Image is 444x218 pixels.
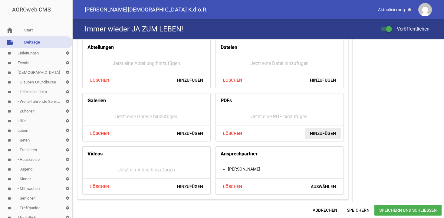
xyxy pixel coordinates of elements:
i: settings [62,48,72,58]
i: settings [62,194,72,203]
i: settings [62,68,72,77]
i: settings [62,203,72,213]
i: label [8,129,12,133]
span: Hinzufügen [305,75,341,86]
i: label [8,138,12,142]
span: Speichern und Schließen [374,205,442,216]
span: Löschen [218,181,247,192]
i: settings [62,164,72,174]
i: label [8,100,12,104]
span: Löschen [85,181,114,192]
i: label [8,109,12,113]
div: Jetzt eine Galerie hinzufügen [83,108,210,125]
i: label [8,187,12,191]
div: Jetzt ein Video hinzufügen [83,161,210,178]
i: label [8,61,12,65]
i: label [8,71,12,75]
li: [PERSON_NAME] [228,165,344,173]
h4: Videos [87,149,103,159]
h4: Galerien [87,96,106,106]
div: Jetzt eine Datei hinzufügen [216,55,344,72]
i: label [8,51,12,55]
span: Abbrechen [308,205,342,216]
i: label [8,158,12,162]
span: Löschen [85,75,114,86]
i: label [8,197,12,200]
span: Löschen [85,128,114,139]
span: [PERSON_NAME][DEMOGRAPHIC_DATA] K.d.ö.R. [85,7,208,12]
span: Hinzufügen [305,128,341,139]
i: label [8,177,12,181]
i: home [6,27,13,34]
i: label [8,206,12,210]
i: note [6,39,13,46]
i: settings [62,155,72,164]
i: settings [62,174,72,184]
span: Hinzufügen [172,75,208,86]
i: settings [62,97,72,106]
i: settings [62,184,72,194]
span: Löschen [218,128,247,139]
div: Jetzt eine PDF hinzufügen [216,108,344,125]
i: label [8,168,12,171]
i: settings [62,77,72,87]
i: settings [62,58,72,68]
span: Hinzufügen [172,181,208,192]
i: label [8,90,12,94]
span: Speichern [342,205,374,216]
h4: Abteilungen [87,43,114,52]
div: Jetzt eine Abteilung hinzufügen [83,55,210,72]
i: label [8,80,12,84]
span: Auswählen [306,181,341,192]
h4: Ansprechpartner [221,149,258,159]
span: Hinzufügen [172,128,208,139]
h4: Dateien [221,43,237,52]
i: settings [62,135,72,145]
i: settings [62,126,72,135]
i: label [8,119,12,123]
span: Löschen [218,75,247,86]
i: settings [62,145,72,155]
i: label [8,148,12,152]
h4: Immer wieder JA ZUM LEBEN! [85,24,183,34]
i: settings [62,116,72,126]
i: settings [62,106,72,116]
span: Veröffentlichen [390,26,429,32]
h4: PDFs [221,96,232,106]
i: settings [62,87,72,97]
